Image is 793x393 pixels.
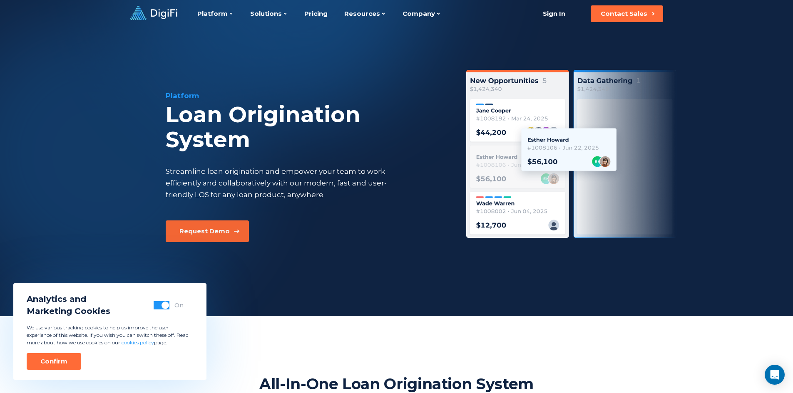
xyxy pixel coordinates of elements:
span: Marketing Cookies [27,305,110,317]
a: cookies policy [122,339,154,346]
a: Sign In [533,5,576,22]
button: Contact Sales [591,5,663,22]
div: Streamline loan origination and empower your team to work efficiently and collaboratively with ou... [166,166,402,200]
button: Confirm [27,353,81,370]
div: Open Intercom Messenger [765,365,785,385]
div: Loan Origination System [166,102,445,152]
div: Contact Sales [601,10,647,18]
span: Analytics and [27,293,110,305]
div: On [174,301,184,309]
div: Request Demo [179,227,230,235]
button: Request Demo [166,220,249,242]
p: We use various tracking cookies to help us improve the user experience of this website. If you wi... [27,324,193,346]
div: Platform [166,91,445,101]
div: Confirm [40,357,67,366]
